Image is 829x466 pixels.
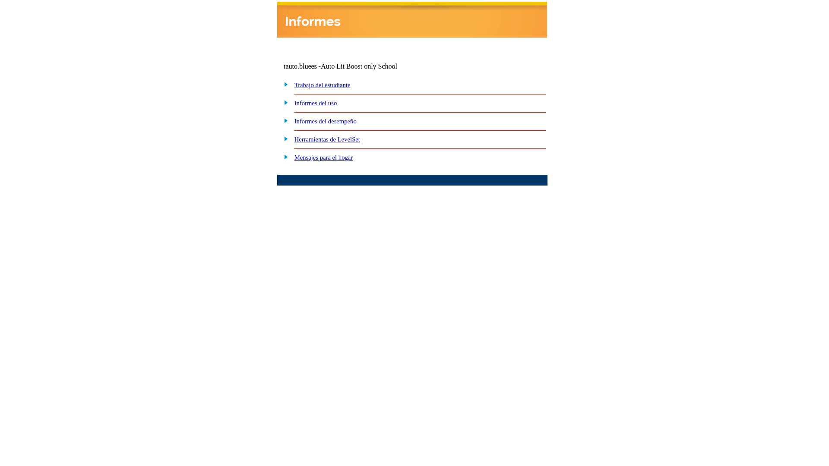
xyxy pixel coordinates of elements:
a: Trabajo del estudiante [294,82,351,88]
img: plus.gif [279,116,288,124]
img: plus.gif [279,98,288,106]
img: plus.gif [279,80,288,88]
a: Herramientas de LevelSet [294,136,360,143]
nobr: Auto Lit Boost only School [321,63,397,70]
a: Informes del desempeño [294,118,357,125]
img: header [277,2,547,38]
img: plus.gif [279,153,288,161]
a: Informes del uso [294,100,337,107]
img: plus.gif [279,135,288,142]
a: Mensajes para el hogar [294,154,353,161]
td: tauto.bluees - [284,63,443,70]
